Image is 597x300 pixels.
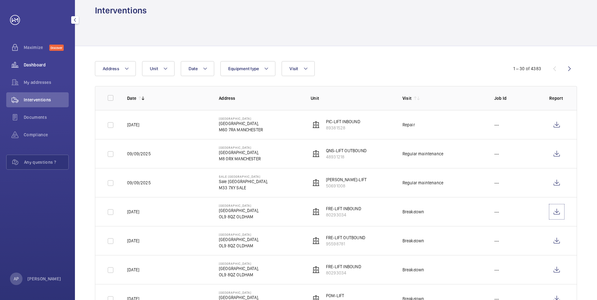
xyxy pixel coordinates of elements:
[326,125,360,131] p: 89381528
[494,122,499,128] p: ---
[311,95,392,101] p: Unit
[312,237,320,244] img: elevator.svg
[326,241,365,247] p: 95598781
[326,270,361,276] p: 80293034
[402,151,443,157] div: Regular maintenance
[219,291,262,294] p: [GEOGRAPHIC_DATA]
[219,272,259,278] p: OL9 8QZ OLDHAM
[142,61,175,76] button: Unit
[49,45,64,51] span: Discover
[289,66,298,71] span: Visit
[219,265,259,272] p: [GEOGRAPHIC_DATA],
[494,238,499,244] p: ---
[312,179,320,186] img: elevator.svg
[326,148,367,154] p: QNS-LIFT OUTBOUND
[24,79,69,85] span: My addresses
[127,180,151,186] p: 09/09/2025
[494,151,499,157] p: ---
[228,66,259,71] span: Equipment type
[326,177,367,183] p: [PERSON_NAME]-LIFT
[326,293,344,299] p: POM-LIFT
[219,156,261,162] p: M8 0RX MANCHESTER
[219,127,263,133] p: M60 7RA MANCHESTER
[326,212,361,218] p: 80293034
[219,175,268,178] p: Sale [GEOGRAPHIC_DATA]
[513,65,541,72] div: 1 – 30 of 4383
[282,61,314,76] button: Visit
[95,5,147,16] h1: Interventions
[24,62,69,68] span: Dashboard
[219,178,268,185] p: Sale [GEOGRAPHIC_DATA],
[24,114,69,120] span: Documents
[494,267,499,273] p: ---
[14,276,19,282] p: AP
[494,180,499,186] p: ---
[402,180,443,186] div: Regular maintenance
[24,132,69,138] span: Compliance
[181,61,214,76] button: Date
[127,95,136,101] p: Date
[312,208,320,215] img: elevator.svg
[326,119,360,125] p: PIC-LIFT INBOUND
[127,122,139,128] p: [DATE]
[494,95,539,101] p: Job Id
[219,236,259,243] p: [GEOGRAPHIC_DATA],
[219,185,268,191] p: M33 7XY SALE
[326,206,361,212] p: FRE-LIFT INBOUND
[326,235,365,241] p: FRE-LIFT OUTBOUND
[326,264,361,270] p: FRE-LIFT INBOUND
[24,159,68,165] span: Any questions ?
[220,61,276,76] button: Equipment type
[312,121,320,128] img: elevator.svg
[402,122,415,128] div: Repair
[326,154,367,160] p: 48931218
[27,276,61,282] p: [PERSON_NAME]
[312,150,320,157] img: elevator.svg
[127,238,139,244] p: [DATE]
[24,44,49,51] span: Maximize
[219,95,301,101] p: Address
[24,97,69,103] span: Interventions
[103,66,119,71] span: Address
[326,183,367,189] p: 50691008
[219,149,261,156] p: [GEOGRAPHIC_DATA],
[549,95,564,101] p: Report
[219,146,261,149] p: [GEOGRAPHIC_DATA]
[150,66,158,71] span: Unit
[402,209,424,215] div: Breakdown
[219,233,259,236] p: [GEOGRAPHIC_DATA]
[219,243,259,249] p: OL9 8QZ OLDHAM
[219,117,263,120] p: [GEOGRAPHIC_DATA]
[219,120,263,127] p: [GEOGRAPHIC_DATA],
[402,95,412,101] p: Visit
[127,151,151,157] p: 09/09/2025
[312,266,320,273] img: elevator.svg
[127,209,139,215] p: [DATE]
[494,209,499,215] p: ---
[189,66,198,71] span: Date
[219,207,259,214] p: [GEOGRAPHIC_DATA],
[95,61,136,76] button: Address
[219,214,259,220] p: OL9 8QZ OLDHAM
[219,262,259,265] p: [GEOGRAPHIC_DATA]
[219,204,259,207] p: [GEOGRAPHIC_DATA]
[127,267,139,273] p: [DATE]
[402,267,424,273] div: Breakdown
[402,238,424,244] div: Breakdown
